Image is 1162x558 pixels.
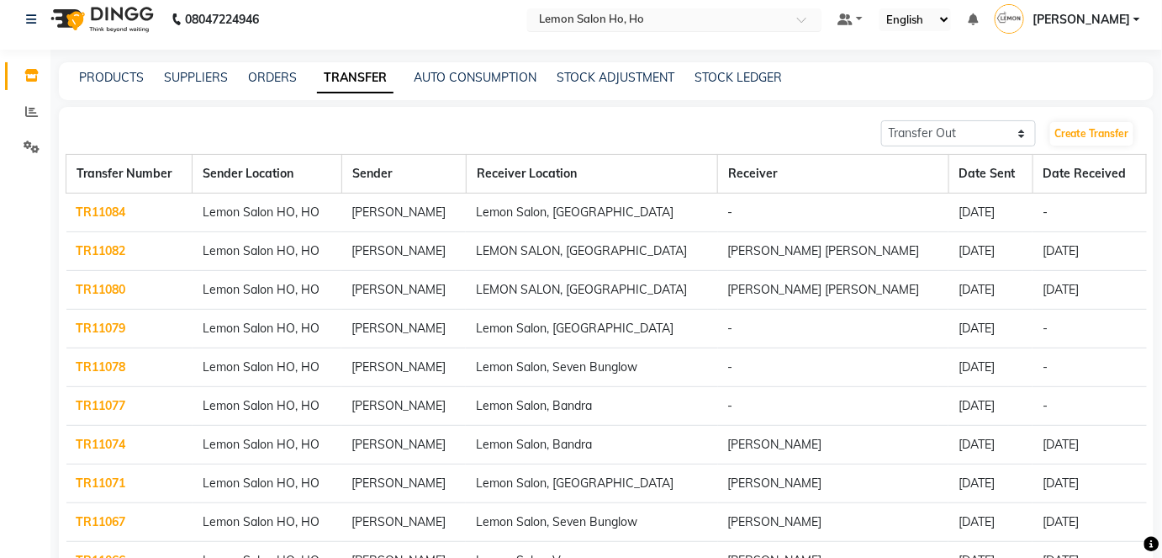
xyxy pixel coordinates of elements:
[948,310,1033,348] td: [DATE]
[1033,271,1146,310] td: [DATE]
[718,232,948,271] td: [PERSON_NAME] [PERSON_NAME]
[66,155,193,194] th: Transfer Number
[718,387,948,426] td: -
[466,465,717,503] td: Lemon Salon, [GEOGRAPHIC_DATA]
[341,465,466,503] td: [PERSON_NAME]
[193,310,342,348] td: Lemon Salon HO, HO
[557,70,674,85] a: STOCK ADJUSTMENT
[718,155,948,194] th: Receiver
[466,271,717,310] td: LEMON SALON, [GEOGRAPHIC_DATA]
[948,426,1033,465] td: [DATE]
[1033,194,1146,232] td: -
[77,359,126,375] a: TR11078
[466,503,717,542] td: Lemon Salon, Seven Bunglow
[341,310,466,348] td: [PERSON_NAME]
[718,310,948,348] td: -
[948,232,1033,271] td: [DATE]
[718,271,948,310] td: [PERSON_NAME] [PERSON_NAME]
[77,476,126,491] a: TR11071
[193,348,342,387] td: Lemon Salon HO, HO
[466,310,717,348] td: Lemon Salon, [GEOGRAPHIC_DATA]
[341,194,466,232] td: [PERSON_NAME]
[948,155,1033,194] th: Date Sent
[414,70,536,85] a: AUTO CONSUMPTION
[77,398,126,413] a: TR11077
[466,194,717,232] td: Lemon Salon, [GEOGRAPHIC_DATA]
[77,205,126,220] a: TR11084
[995,4,1024,34] img: Aquib Khan
[1033,232,1146,271] td: [DATE]
[948,387,1033,426] td: [DATE]
[948,348,1033,387] td: [DATE]
[1033,155,1146,194] th: Date Received
[1033,465,1146,503] td: [DATE]
[77,437,126,452] a: TR11074
[466,155,717,194] th: Receiver Location
[341,426,466,465] td: [PERSON_NAME]
[77,321,126,336] a: TR11079
[341,348,466,387] td: [PERSON_NAME]
[77,282,126,297] a: TR11080
[341,232,466,271] td: [PERSON_NAME]
[317,63,393,93] a: TRANSFER
[718,348,948,387] td: -
[193,271,342,310] td: Lemon Salon HO, HO
[193,426,342,465] td: Lemon Salon HO, HO
[466,426,717,465] td: Lemon Salon, Bandra
[718,194,948,232] td: -
[79,70,144,85] a: PRODUCTS
[1033,503,1146,542] td: [DATE]
[1050,122,1133,146] a: Create Transfer
[193,503,342,542] td: Lemon Salon HO, HO
[77,243,126,258] a: TR11082
[718,426,948,465] td: [PERSON_NAME]
[948,465,1033,503] td: [DATE]
[193,387,342,426] td: Lemon Salon HO, HO
[1033,348,1146,387] td: -
[193,194,342,232] td: Lemon Salon HO, HO
[77,514,126,529] a: TR11067
[341,155,466,194] th: Sender
[193,465,342,503] td: Lemon Salon HO, HO
[1033,11,1130,29] span: [PERSON_NAME]
[718,503,948,542] td: [PERSON_NAME]
[193,232,342,271] td: Lemon Salon HO, HO
[718,465,948,503] td: [PERSON_NAME]
[466,348,717,387] td: Lemon Salon, Seven Bunglow
[341,387,466,426] td: [PERSON_NAME]
[341,271,466,310] td: [PERSON_NAME]
[948,194,1033,232] td: [DATE]
[248,70,297,85] a: ORDERS
[164,70,228,85] a: SUPPLIERS
[1033,426,1146,465] td: [DATE]
[466,232,717,271] td: LEMON SALON, [GEOGRAPHIC_DATA]
[948,503,1033,542] td: [DATE]
[695,70,782,85] a: STOCK LEDGER
[466,387,717,426] td: Lemon Salon, Bandra
[341,503,466,542] td: [PERSON_NAME]
[193,155,342,194] th: Sender Location
[1033,310,1146,348] td: -
[1033,387,1146,426] td: -
[948,271,1033,310] td: [DATE]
